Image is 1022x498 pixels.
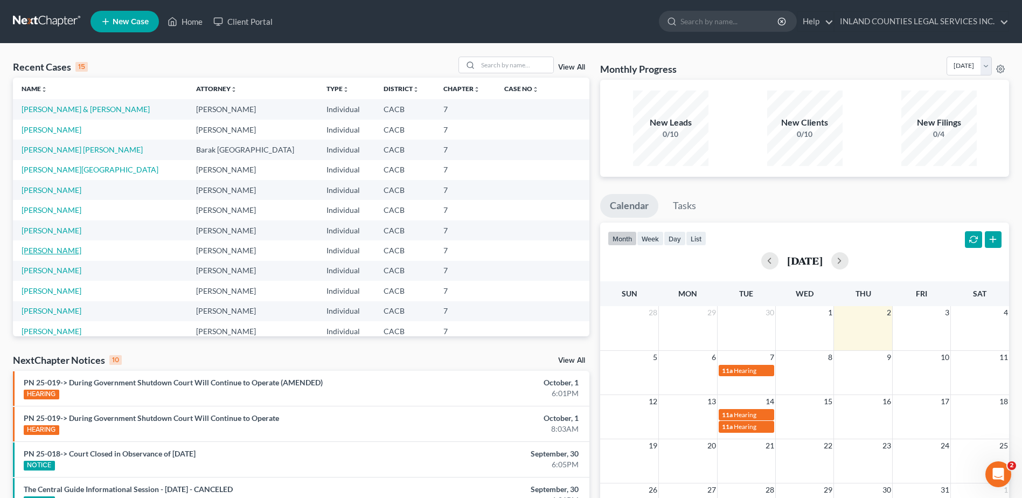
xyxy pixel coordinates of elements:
[343,86,349,93] i: unfold_more
[318,281,375,301] td: Individual
[375,261,435,281] td: CACB
[706,306,717,319] span: 29
[827,306,833,319] span: 1
[769,351,775,364] span: 7
[1003,483,1009,496] span: 1
[881,395,892,408] span: 16
[608,231,637,246] button: month
[22,266,81,275] a: [PERSON_NAME]
[401,459,579,470] div: 6:05PM
[24,485,233,494] a: The Central Guide Informational Session - [DATE] - CANCELED
[22,165,158,174] a: [PERSON_NAME][GEOGRAPHIC_DATA]
[916,289,927,298] span: Fri
[162,12,208,31] a: Home
[901,116,977,129] div: New Filings
[318,160,375,180] td: Individual
[886,351,892,364] span: 9
[663,194,706,218] a: Tasks
[734,366,756,375] span: Hearing
[187,321,318,341] td: [PERSON_NAME]
[22,246,81,255] a: [PERSON_NAME]
[648,395,658,408] span: 12
[940,439,950,452] span: 24
[401,448,579,459] div: September, 30
[375,120,435,140] td: CACB
[22,145,143,154] a: [PERSON_NAME] [PERSON_NAME]
[208,12,278,31] a: Client Portal
[24,461,55,471] div: NOTICE
[706,395,717,408] span: 13
[326,85,349,93] a: Typeunfold_more
[435,160,496,180] td: 7
[764,395,775,408] span: 14
[686,231,706,246] button: list
[318,240,375,260] td: Individual
[318,261,375,281] td: Individual
[24,390,59,399] div: HEARING
[318,140,375,160] td: Individual
[187,281,318,301] td: [PERSON_NAME]
[435,120,496,140] td: 7
[435,281,496,301] td: 7
[375,140,435,160] td: CACB
[787,255,823,266] h2: [DATE]
[22,286,81,295] a: [PERSON_NAME]
[796,289,814,298] span: Wed
[823,395,833,408] span: 15
[318,200,375,220] td: Individual
[648,439,658,452] span: 19
[435,180,496,200] td: 7
[318,120,375,140] td: Individual
[680,11,779,31] input: Search by name...
[764,483,775,496] span: 28
[474,86,480,93] i: unfold_more
[375,99,435,119] td: CACB
[187,240,318,260] td: [PERSON_NAME]
[722,423,733,431] span: 11a
[734,411,756,419] span: Hearing
[944,306,950,319] span: 3
[706,483,717,496] span: 27
[375,160,435,180] td: CACB
[187,180,318,200] td: [PERSON_NAME]
[881,483,892,496] span: 30
[435,301,496,321] td: 7
[998,395,1009,408] span: 18
[633,129,708,140] div: 0/10
[75,62,88,72] div: 15
[678,289,697,298] span: Mon
[22,306,81,315] a: [PERSON_NAME]
[187,120,318,140] td: [PERSON_NAME]
[435,200,496,220] td: 7
[24,378,323,387] a: PN 25-019-> During Government Shutdown Court Will Continue to Operate (AMENDED)
[13,354,122,366] div: NextChapter Notices
[318,301,375,321] td: Individual
[435,240,496,260] td: 7
[401,377,579,388] div: October, 1
[600,63,677,75] h3: Monthly Progress
[767,129,843,140] div: 0/10
[187,301,318,321] td: [PERSON_NAME]
[318,180,375,200] td: Individual
[558,357,585,364] a: View All
[600,194,658,218] a: Calendar
[413,86,419,93] i: unfold_more
[13,60,88,73] div: Recent Cases
[722,411,733,419] span: 11a
[558,64,585,71] a: View All
[24,449,196,458] a: PN 25-018-> Court Closed in Observance of [DATE]
[835,12,1009,31] a: INLAND COUNTIES LEGAL SERVICES INC.
[940,395,950,408] span: 17
[652,351,658,364] span: 5
[664,231,686,246] button: day
[187,160,318,180] td: [PERSON_NAME]
[435,261,496,281] td: 7
[187,220,318,240] td: [PERSON_NAME]
[375,220,435,240] td: CACB
[443,85,480,93] a: Chapterunfold_more
[722,366,733,375] span: 11a
[22,185,81,195] a: [PERSON_NAME]
[375,200,435,220] td: CACB
[886,306,892,319] span: 2
[375,301,435,321] td: CACB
